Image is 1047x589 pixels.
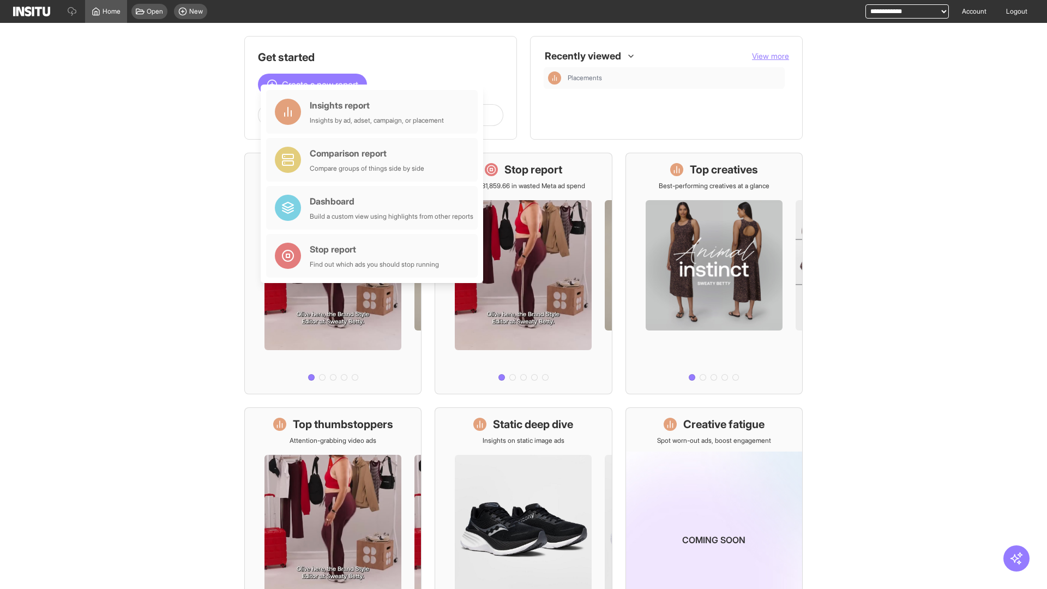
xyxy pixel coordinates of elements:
[147,7,163,16] span: Open
[310,212,473,221] div: Build a custom view using highlights from other reports
[103,7,121,16] span: Home
[548,71,561,85] div: Insights
[568,74,602,82] span: Placements
[625,153,803,394] a: Top creativesBest-performing creatives at a glance
[293,417,393,432] h1: Top thumbstoppers
[310,243,439,256] div: Stop report
[13,7,50,16] img: Logo
[659,182,769,190] p: Best-performing creatives at a glance
[493,417,573,432] h1: Static deep dive
[244,153,422,394] a: What's live nowSee all active ads instantly
[258,74,367,95] button: Create a new report
[752,51,789,61] span: View more
[310,99,444,112] div: Insights report
[310,195,473,208] div: Dashboard
[258,50,503,65] h1: Get started
[568,74,780,82] span: Placements
[310,164,424,173] div: Compare groups of things side by side
[310,147,424,160] div: Comparison report
[189,7,203,16] span: New
[310,116,444,125] div: Insights by ad, adset, campaign, or placement
[752,51,789,62] button: View more
[310,260,439,269] div: Find out which ads you should stop running
[690,162,758,177] h1: Top creatives
[483,436,564,445] p: Insights on static image ads
[462,182,585,190] p: Save £31,859.66 in wasted Meta ad spend
[282,78,358,91] span: Create a new report
[504,162,562,177] h1: Stop report
[290,436,376,445] p: Attention-grabbing video ads
[435,153,612,394] a: Stop reportSave £31,859.66 in wasted Meta ad spend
